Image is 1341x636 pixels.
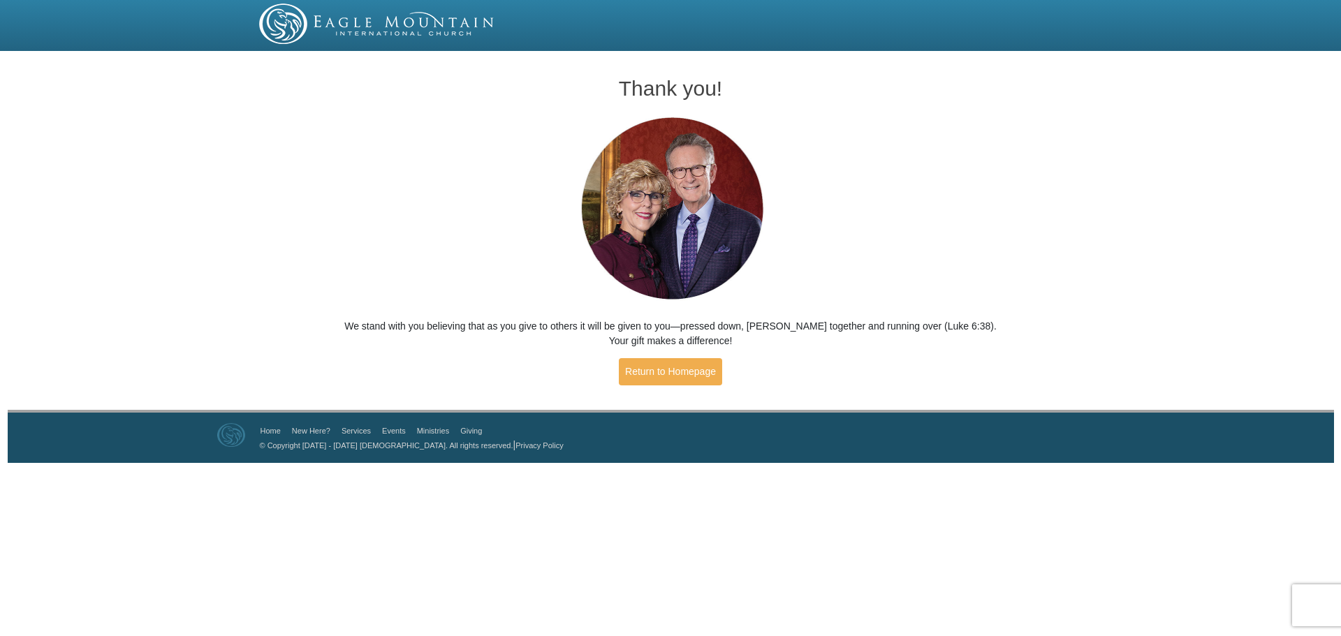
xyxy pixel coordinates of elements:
p: | [255,438,564,452]
a: Home [261,427,281,435]
a: Privacy Policy [515,441,563,450]
a: Services [342,427,371,435]
a: Ministries [417,427,449,435]
img: EMIC [259,3,495,44]
a: © Copyright [DATE] - [DATE] [DEMOGRAPHIC_DATA]. All rights reserved. [260,441,513,450]
img: Pastors George and Terri Pearsons [568,113,774,305]
a: Events [382,427,406,435]
a: New Here? [292,427,330,435]
a: Giving [460,427,482,435]
h1: Thank you! [343,77,999,100]
p: We stand with you believing that as you give to others it will be given to you—pressed down, [PER... [343,319,999,348]
img: Eagle Mountain International Church [217,423,245,447]
a: Return to Homepage [619,358,722,385]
